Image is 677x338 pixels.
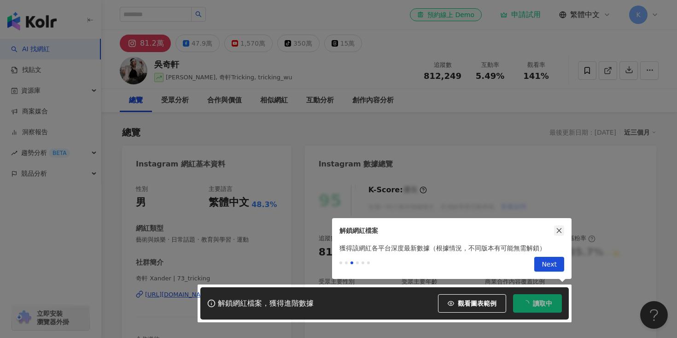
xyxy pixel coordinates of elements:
span: Next [542,257,557,272]
button: Next [534,257,564,272]
span: close [556,227,562,234]
div: 解鎖網紅檔案 [339,225,554,236]
div: 獲得該網紅各平台深度最新數據（根據情況，不同版本有可能無需解鎖） [332,243,572,253]
button: close [554,225,564,236]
